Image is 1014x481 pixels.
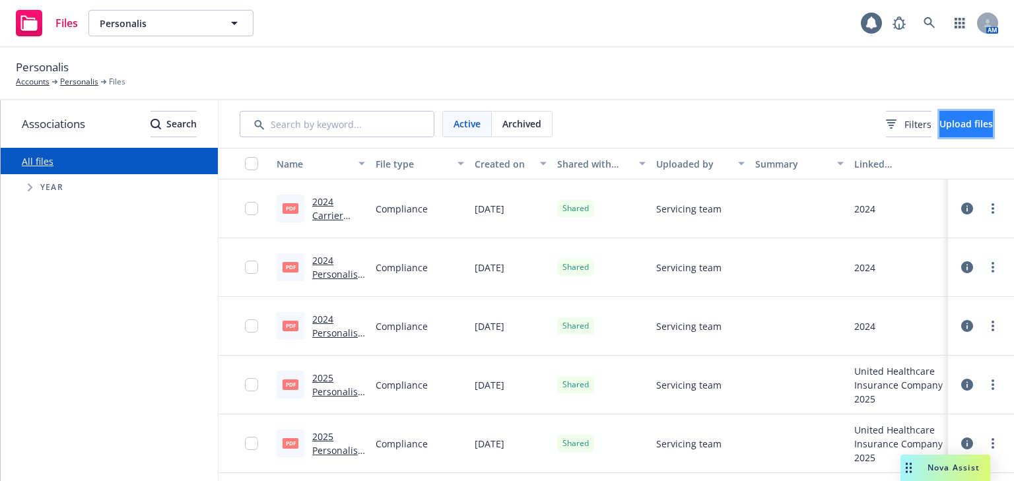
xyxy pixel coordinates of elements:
[11,5,83,42] a: Files
[854,261,875,274] div: 2024
[312,195,360,277] a: 2024 Carrier Schedule As Personalis.pdf
[755,157,829,171] div: Summary
[656,319,722,333] span: Servicing team
[376,157,450,171] div: File type
[16,76,50,88] a: Accounts
[245,261,258,274] input: Toggle Row Selected
[985,377,1001,393] a: more
[562,320,589,332] span: Shared
[283,262,298,272] span: pdf
[454,117,481,131] span: Active
[475,319,504,333] span: [DATE]
[475,157,532,171] div: Created on
[245,319,258,333] input: Toggle Row Selected
[376,202,428,216] span: Compliance
[562,379,589,391] span: Shared
[502,117,541,131] span: Archived
[475,261,504,274] span: [DATE]
[100,16,214,30] span: Personalis
[1,174,218,201] div: Tree Example
[376,378,428,392] span: Compliance
[854,157,943,171] div: Linked associations
[88,10,253,36] button: Personalis
[562,261,589,273] span: Shared
[886,111,931,137] button: Filters
[475,378,504,392] span: [DATE]
[916,10,943,36] a: Search
[928,462,980,473] span: Nova Assist
[22,115,85,133] span: Associations
[947,10,973,36] a: Switch app
[562,437,589,449] span: Shared
[562,203,589,214] span: Shared
[557,157,631,171] div: Shared with client
[376,261,428,274] span: Compliance
[849,148,948,179] button: Linked associations
[750,148,849,179] button: Summary
[985,201,1001,216] a: more
[656,157,730,171] div: Uploaded by
[151,111,197,137] button: SearchSearch
[854,364,943,392] div: United Healthcare Insurance Company
[277,157,351,171] div: Name
[240,111,434,137] input: Search by keyword...
[985,435,1001,451] a: more
[283,438,298,448] span: pdf
[939,117,993,130] span: Upload files
[60,76,98,88] a: Personalis
[271,148,370,179] button: Name
[985,318,1001,334] a: more
[312,371,364,467] a: 2025 Personalis [US_STATE] Compliance Disclosure - UHC PPO.pdf
[245,378,258,391] input: Toggle Row Selected
[283,379,298,389] span: pdf
[245,437,258,450] input: Toggle Row Selected
[370,148,469,179] button: File type
[312,254,358,294] a: 2024 Personalis SAR.pdf
[656,261,722,274] span: Servicing team
[904,117,931,131] span: Filters
[55,18,78,28] span: Files
[900,455,990,481] button: Nova Assist
[376,319,428,333] span: Compliance
[22,155,53,168] a: All files
[151,119,161,129] svg: Search
[312,313,358,367] a: 2024 Personalis 5500 Plan Book.pdf
[651,148,750,179] button: Uploaded by
[151,112,197,137] div: Search
[552,148,651,179] button: Shared with client
[40,183,63,191] span: Year
[886,10,912,36] a: Report a Bug
[475,202,504,216] span: [DATE]
[656,202,722,216] span: Servicing team
[854,319,875,333] div: 2024
[109,76,125,88] span: Files
[376,437,428,451] span: Compliance
[985,259,1001,275] a: more
[283,321,298,331] span: pdf
[656,437,722,451] span: Servicing team
[854,202,875,216] div: 2024
[283,203,298,213] span: pdf
[886,117,931,131] span: Filters
[854,392,943,406] div: 2025
[469,148,552,179] button: Created on
[245,202,258,215] input: Toggle Row Selected
[656,378,722,392] span: Servicing team
[16,59,69,76] span: Personalis
[939,111,993,137] button: Upload files
[475,437,504,451] span: [DATE]
[854,423,943,451] div: United Healthcare Insurance Company
[245,157,258,170] input: Select all
[854,451,943,465] div: 2025
[900,455,917,481] div: Drag to move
